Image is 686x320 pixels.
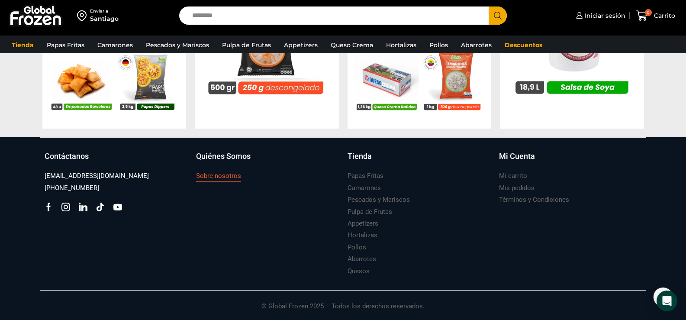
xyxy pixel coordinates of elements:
h3: Pollos [348,243,366,252]
p: © Global Frozen 2025 – Todos los derechos reservados. [40,291,646,311]
a: [PHONE_NUMBER] [45,182,99,194]
div: Enviar a [90,8,119,14]
a: Sobre nosotros [196,170,241,182]
a: Pulpa de Frutas [218,37,275,53]
a: Pollos [348,242,366,253]
a: Appetizers [348,218,378,229]
a: Mis pedidos [499,182,535,194]
button: Search button [489,6,507,25]
a: Hortalizas [348,229,377,241]
a: Iniciar sesión [574,7,625,24]
a: Términos y Condiciones [499,194,569,206]
h3: Contáctanos [45,151,89,162]
a: Descuentos [500,37,547,53]
h3: Pulpa de Frutas [348,207,392,217]
a: Tienda [348,151,490,171]
h3: [EMAIL_ADDRESS][DOMAIN_NAME] [45,171,149,181]
span: Iniciar sesión [583,11,625,20]
h3: Tienda [348,151,372,162]
a: Pollos [425,37,452,53]
a: Quiénes Somos [196,151,339,171]
span: Carrito [652,11,675,20]
a: Camarones [348,182,381,194]
span: 0 [645,9,652,16]
h3: Mi carrito [499,171,527,181]
a: 0 Carrito [634,6,677,26]
h3: Papas Fritas [348,171,383,181]
div: Santiago [90,14,119,23]
a: [EMAIL_ADDRESS][DOMAIN_NAME] [45,170,149,182]
a: Mi carrito [499,170,527,182]
h3: Términos y Condiciones [499,195,569,204]
a: Abarrotes [348,253,376,265]
a: Abarrotes [457,37,496,53]
h3: Mis pedidos [499,184,535,193]
a: Pulpa de Frutas [348,206,392,218]
a: Camarones [93,37,137,53]
h3: Appetizers [348,219,378,228]
a: Pescados y Mariscos [348,194,410,206]
a: Papas Fritas [42,37,89,53]
a: Queso Crema [326,37,377,53]
div: Open Intercom Messenger [657,291,677,311]
h3: [PHONE_NUMBER] [45,184,99,193]
a: Quesos [348,265,370,277]
a: Mi Cuenta [499,151,642,171]
a: Tienda [7,37,38,53]
h3: Pescados y Mariscos [348,195,410,204]
a: Papas Fritas [348,170,383,182]
h3: Camarones [348,184,381,193]
h3: Abarrotes [348,255,376,264]
h3: Quesos [348,267,370,276]
h3: Hortalizas [348,231,377,240]
a: Appetizers [280,37,322,53]
a: Contáctanos [45,151,187,171]
img: address-field-icon.svg [77,8,90,23]
h3: Quiénes Somos [196,151,251,162]
a: Pescados y Mariscos [142,37,213,53]
h3: Sobre nosotros [196,171,241,181]
h3: Mi Cuenta [499,151,535,162]
a: Hortalizas [382,37,421,53]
